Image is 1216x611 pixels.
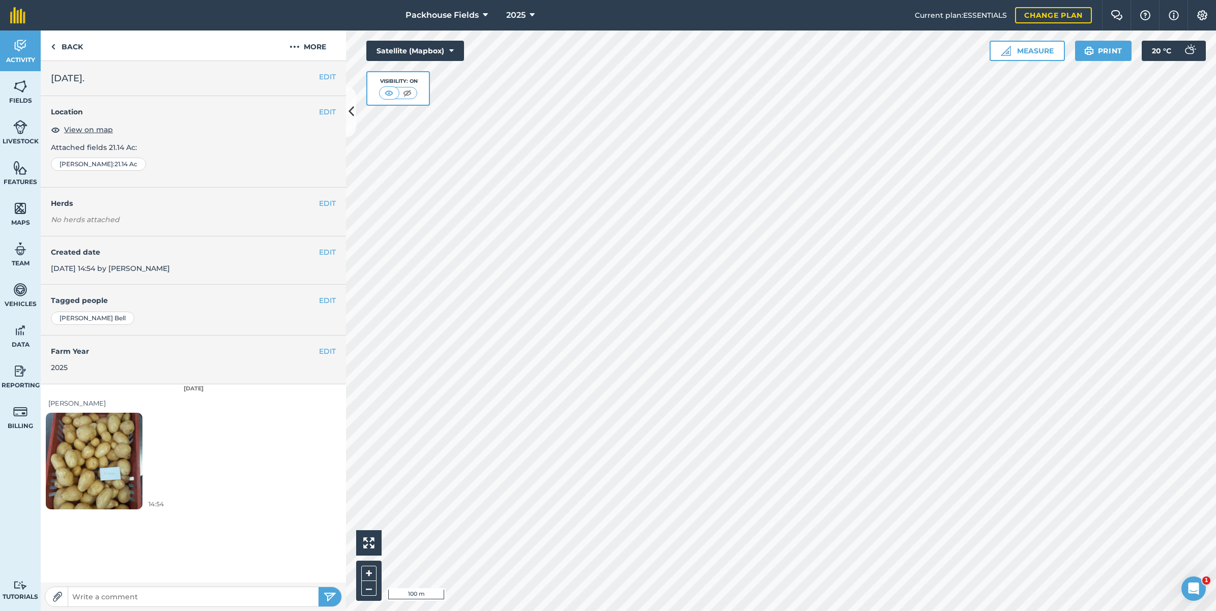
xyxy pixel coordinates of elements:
[13,119,27,135] img: svg+xml;base64,PD94bWwgdmVyc2lvbj0iMS4wIiBlbmNvZGluZz0idXRmLTgiPz4KPCEtLSBHZW5lcmF0b3I6IEFkb2JlIE...
[51,346,336,357] h4: Farm Year
[51,362,336,373] div: 2025
[13,363,27,379] img: svg+xml;base64,PD94bWwgdmVyc2lvbj0iMS4wIiBlbmNvZGluZz0idXRmLTgiPz4KPCEtLSBHZW5lcmF0b3I6IEFkb2JlIE...
[13,282,27,297] img: svg+xml;base64,PD94bWwgdmVyc2lvbj0iMS4wIiBlbmNvZGluZz0idXRmLTgiPz4KPCEtLSBHZW5lcmF0b3I6IEFkb2JlIE...
[990,41,1065,61] button: Measure
[13,79,27,94] img: svg+xml;base64,PHN2ZyB4bWxucz0iaHR0cDovL3d3dy53My5vcmcvMjAwMC9zdmciIHdpZHRoPSI1NiIgaGVpZ2h0PSI2MC...
[13,201,27,216] img: svg+xml;base64,PHN2ZyB4bWxucz0iaHR0cDovL3d3dy53My5vcmcvMjAwMC9zdmciIHdpZHRoPSI1NiIgaGVpZ2h0PSI2MC...
[319,106,336,117] button: EDIT
[319,247,336,258] button: EDIT
[51,295,336,306] h4: Tagged people
[366,41,464,61] button: Satellite (Mapbox)
[13,323,27,338] img: svg+xml;base64,PD94bWwgdmVyc2lvbj0iMS4wIiBlbmNvZGluZz0idXRmLTgiPz4KPCEtLSBHZW5lcmF0b3I6IEFkb2JlIE...
[13,581,27,590] img: svg+xml;base64,PD94bWwgdmVyc2lvbj0iMS4wIiBlbmNvZGluZz0idXRmLTgiPz4KPCEtLSBHZW5lcmF0b3I6IEFkb2JlIE...
[379,77,418,85] div: Visibility: On
[51,124,113,136] button: View on map
[363,537,374,548] img: Four arrows, one pointing top left, one top right, one bottom right and the last bottom left
[270,30,346,60] button: More
[41,384,346,393] div: [DATE]
[1202,576,1210,585] span: 1
[506,9,526,21] span: 2025
[319,346,336,357] button: EDIT
[361,566,377,581] button: +
[51,214,346,225] em: No herds attached
[1111,10,1123,20] img: Two speech bubbles overlapping with the left bubble in the forefront
[1001,46,1011,56] img: Ruler icon
[41,236,346,285] div: [DATE] 14:54 by [PERSON_NAME]
[1152,41,1171,61] span: 20 ° C
[149,499,164,509] span: 14:54
[13,241,27,257] img: svg+xml;base64,PD94bWwgdmVyc2lvbj0iMS4wIiBlbmNvZGluZz0idXRmLTgiPz4KPCEtLSBHZW5lcmF0b3I6IEFkb2JlIE...
[1075,41,1132,61] button: Print
[64,124,113,135] span: View on map
[361,581,377,596] button: –
[1015,7,1092,23] a: Change plan
[51,41,55,53] img: svg+xml;base64,PHN2ZyB4bWxucz0iaHR0cDovL3d3dy53My5vcmcvMjAwMC9zdmciIHdpZHRoPSI5IiBoZWlnaHQ9IjI0Ii...
[1142,41,1206,61] button: 20 °C
[13,38,27,53] img: svg+xml;base64,PD94bWwgdmVyc2lvbj0iMS4wIiBlbmNvZGluZz0idXRmLTgiPz4KPCEtLSBHZW5lcmF0b3I6IEFkb2JlIE...
[51,71,336,85] h2: [DATE].
[13,160,27,175] img: svg+xml;base64,PHN2ZyB4bWxucz0iaHR0cDovL3d3dy53My5vcmcvMjAwMC9zdmciIHdpZHRoPSI1NiIgaGVpZ2h0PSI2MC...
[1084,45,1094,57] img: svg+xml;base64,PHN2ZyB4bWxucz0iaHR0cDovL3d3dy53My5vcmcvMjAwMC9zdmciIHdpZHRoPSIxOSIgaGVpZ2h0PSIyNC...
[10,7,25,23] img: fieldmargin Logo
[383,88,395,98] img: svg+xml;base64,PHN2ZyB4bWxucz0iaHR0cDovL3d3dy53My5vcmcvMjAwMC9zdmciIHdpZHRoPSI1MCIgaGVpZ2h0PSI0MC...
[60,160,113,168] span: [PERSON_NAME]
[915,10,1007,21] span: Current plan : ESSENTIALS
[319,295,336,306] button: EDIT
[51,142,336,153] p: Attached fields 21.14 Ac :
[46,396,142,525] img: Loading spinner
[289,41,300,53] img: svg+xml;base64,PHN2ZyB4bWxucz0iaHR0cDovL3d3dy53My5vcmcvMjAwMC9zdmciIHdpZHRoPSIyMCIgaGVpZ2h0PSIyNC...
[324,591,336,603] img: svg+xml;base64,PHN2ZyB4bWxucz0iaHR0cDovL3d3dy53My5vcmcvMjAwMC9zdmciIHdpZHRoPSIyNSIgaGVpZ2h0PSIyNC...
[1169,9,1179,21] img: svg+xml;base64,PHN2ZyB4bWxucz0iaHR0cDovL3d3dy53My5vcmcvMjAwMC9zdmciIHdpZHRoPSIxNyIgaGVpZ2h0PSIxNy...
[51,124,60,136] img: svg+xml;base64,PHN2ZyB4bWxucz0iaHR0cDovL3d3dy53My5vcmcvMjAwMC9zdmciIHdpZHRoPSIxOCIgaGVpZ2h0PSIyNC...
[51,312,134,325] div: [PERSON_NAME] Bell
[319,198,336,209] button: EDIT
[48,398,338,409] div: [PERSON_NAME]
[41,30,93,60] a: Back
[51,198,346,209] h4: Herds
[51,106,336,117] h4: Location
[52,592,63,602] img: Paperclip icon
[401,88,414,98] img: svg+xml;base64,PHN2ZyB4bWxucz0iaHR0cDovL3d3dy53My5vcmcvMjAwMC9zdmciIHdpZHRoPSI1MCIgaGVpZ2h0PSI0MC...
[1179,41,1200,61] img: svg+xml;base64,PD94bWwgdmVyc2lvbj0iMS4wIiBlbmNvZGluZz0idXRmLTgiPz4KPCEtLSBHZW5lcmF0b3I6IEFkb2JlIE...
[113,160,137,168] span: : 21.14 Ac
[13,404,27,419] img: svg+xml;base64,PD94bWwgdmVyc2lvbj0iMS4wIiBlbmNvZGluZz0idXRmLTgiPz4KPCEtLSBHZW5lcmF0b3I6IEFkb2JlIE...
[406,9,479,21] span: Packhouse Fields
[68,590,319,604] input: Write a comment
[1139,10,1151,20] img: A question mark icon
[319,71,336,82] button: EDIT
[51,247,336,258] h4: Created date
[1181,576,1206,601] iframe: Intercom live chat
[1196,10,1208,20] img: A cog icon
